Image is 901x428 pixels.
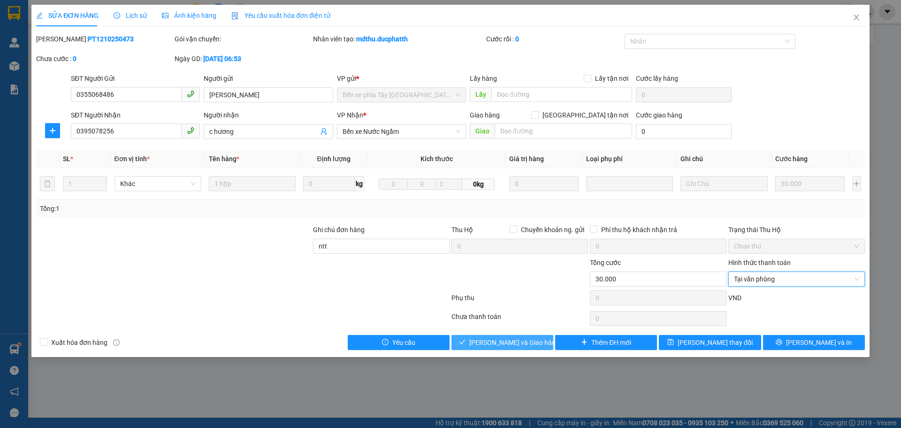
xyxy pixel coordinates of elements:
[470,75,497,82] span: Lấy hàng
[162,12,168,19] span: picture
[776,339,782,346] span: printer
[517,225,588,235] span: Chuyển khoản ng. gửi
[204,73,333,84] div: Người gửi
[450,293,589,309] div: Phụ thu
[734,272,859,286] span: Tại văn phòng
[313,226,365,233] label: Ghi chú đơn hàng
[45,123,60,138] button: plus
[231,12,239,20] img: icon
[515,35,519,43] b: 0
[204,110,333,120] div: Người nhận
[203,55,241,62] b: [DATE] 06:53
[491,87,632,102] input: Dọc đường
[47,337,111,348] span: Xuất hóa đơn hàng
[728,225,865,235] div: Trạng thái Thu Hộ
[313,239,450,254] input: Ghi chú đơn hàng
[46,127,60,134] span: plus
[582,150,677,168] th: Loại phụ phí
[343,88,460,102] span: Bến xe phía Tây Thanh Hóa
[597,225,681,235] span: Phí thu hộ khách nhận trả
[843,5,870,31] button: Close
[313,34,484,44] div: Nhân viên tạo:
[355,176,364,191] span: kg
[470,111,500,119] span: Giao hàng
[348,335,450,350] button: exclamation-circleYêu cầu
[470,87,491,102] span: Lấy
[187,90,194,98] span: phone
[590,259,621,266] span: Tổng cước
[36,12,99,19] span: SỬA ĐƠN HÀNG
[436,179,462,190] input: C
[786,337,852,348] span: [PERSON_NAME] và In
[392,337,415,348] span: Yêu cầu
[775,155,808,163] span: Cước hàng
[462,179,494,190] span: 0kg
[407,179,436,190] input: R
[734,239,859,253] span: Chưa thu
[728,294,741,302] span: VND
[763,335,865,350] button: printer[PERSON_NAME] và In
[114,12,120,19] span: clock-circle
[113,339,120,346] span: info-circle
[678,337,753,348] span: [PERSON_NAME] thay đổi
[555,335,657,350] button: plusThêm ĐH mới
[459,339,466,346] span: check
[470,124,495,139] span: Giao
[337,111,363,119] span: VP Nhận
[852,176,861,191] button: plus
[162,12,216,19] span: Ảnh kiện hàng
[320,128,328,135] span: user-add
[450,311,589,328] div: Chưa thanh toán
[71,73,200,84] div: SĐT Người Gửi
[120,177,196,191] span: Khác
[337,73,466,84] div: VP gửi
[209,155,239,163] span: Tên hàng
[495,124,632,139] input: Dọc đường
[539,110,632,120] span: [GEOGRAPHIC_DATA] tận nơi
[40,203,348,214] div: Tổng: 1
[451,226,473,233] span: Thu Hộ
[636,75,678,82] label: Cước lấy hàng
[73,55,76,62] b: 0
[636,124,732,139] input: Cước giao hàng
[71,110,200,120] div: SĐT Người Nhận
[853,14,860,21] span: close
[680,176,767,191] input: Ghi Chú
[728,259,791,266] label: Hình thức thanh toán
[581,339,588,346] span: plus
[775,176,845,191] input: 0
[88,35,134,43] b: PT1210250473
[379,179,408,190] input: D
[36,54,173,64] div: Chưa cước :
[36,34,173,44] div: [PERSON_NAME]:
[667,339,674,346] span: save
[36,12,43,19] span: edit
[356,35,408,43] b: mdthu.ducphatth
[382,339,389,346] span: exclamation-circle
[317,155,350,163] span: Định lượng
[509,176,579,191] input: 0
[115,155,150,163] span: Đơn vị tính
[509,155,544,163] span: Giá trị hàng
[451,335,553,350] button: check[PERSON_NAME] và Giao hàng
[469,337,559,348] span: [PERSON_NAME] và Giao hàng
[175,34,311,44] div: Gói vận chuyển:
[677,150,771,168] th: Ghi chú
[636,111,682,119] label: Cước giao hàng
[591,337,631,348] span: Thêm ĐH mới
[591,73,632,84] span: Lấy tận nơi
[636,87,732,102] input: Cước lấy hàng
[209,176,296,191] input: VD: Bàn, Ghế
[114,12,147,19] span: Lịch sử
[420,155,453,163] span: Kích thước
[187,127,194,134] span: phone
[343,125,460,139] span: Bến xe Nước Ngầm
[40,176,55,191] button: delete
[175,54,311,64] div: Ngày GD:
[486,34,623,44] div: Cước rồi :
[63,155,70,163] span: SL
[659,335,761,350] button: save[PERSON_NAME] thay đổi
[231,12,330,19] span: Yêu cầu xuất hóa đơn điện tử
